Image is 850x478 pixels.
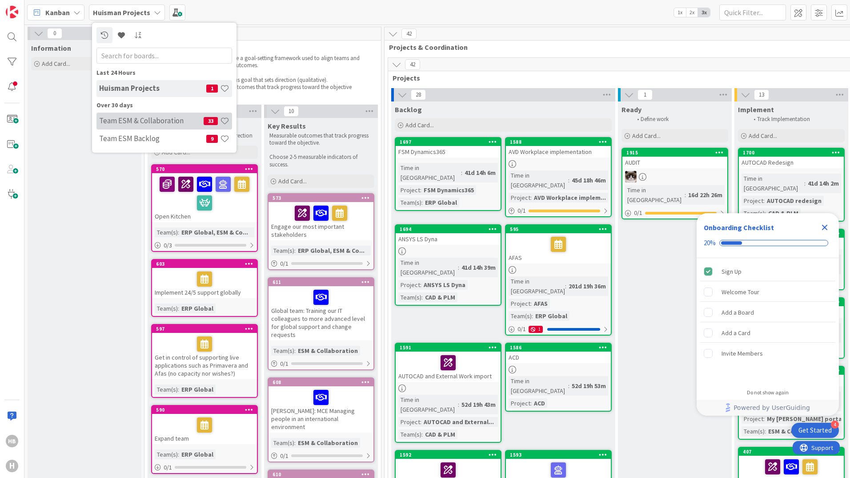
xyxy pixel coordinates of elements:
div: 603Implement 24/5 support globally [152,260,257,298]
span: : [420,417,421,427]
span: : [420,280,421,290]
div: Sign Up [722,266,742,277]
img: Visit kanbanzone.com [6,6,18,18]
div: 570 [152,165,257,173]
div: Checklist items [697,258,839,383]
div: 0/1 [269,258,373,269]
div: 1915 [626,150,727,156]
p: Measurable outcomes that track progress toward the objective. [269,132,373,147]
div: Time in [GEOGRAPHIC_DATA] [398,163,461,182]
b: Huisman Projects [93,8,150,17]
div: Sign Up is complete. [700,262,835,281]
span: 42 [405,59,420,70]
div: 570 [156,166,257,172]
span: : [178,385,179,394]
div: 1700AUTOCAD Redesign [739,149,844,168]
div: 0/3 [152,240,257,251]
div: Add a Card [722,328,750,338]
div: Global team: Training our IT colleagues to more advanced level for global support and change requ... [269,286,373,340]
div: Open Kitchen [152,173,257,222]
span: 28 [411,89,426,100]
span: : [565,281,566,291]
p: OKRs (Objectives and Key Results) are a goal-setting framework used to align teams and organizati... [149,55,371,69]
div: 573Engage our most important stakeholders [269,194,373,240]
div: 1588AVD Workplace implementation [506,138,611,158]
div: 1694ANSYS LS Dyna [396,225,501,245]
div: 603 [156,261,257,267]
span: 2x [686,8,698,17]
div: Project [398,417,420,427]
div: 52d 19h 53m [569,381,608,391]
div: 1593 [506,451,611,459]
div: 1694 [400,226,501,232]
span: : [530,299,532,308]
div: Last 24 Hours [96,68,232,77]
div: Team(s) [155,385,178,394]
div: ANSYS LS Dyna [421,280,468,290]
div: AFAS [532,299,550,308]
div: 1591AUTOCAD and External Work import [396,344,501,382]
div: Checklist progress: 20% [704,239,832,247]
div: My [PERSON_NAME] portal [765,414,846,424]
div: Project [509,398,530,408]
div: 1586 [506,344,611,352]
div: Project [509,299,530,308]
span: : [421,198,423,207]
div: Add a Board is incomplete. [700,303,835,322]
div: 1593 [510,452,611,458]
div: Get in control of supporting live applications such as Primavera and Afas (no capacity nor wishes?) [152,333,257,379]
div: Team(s) [271,346,294,356]
div: Welcome Tour [722,287,759,297]
span: : [568,175,569,185]
a: Powered by UserGuiding [701,400,834,416]
div: FSM Dynamics365 [396,146,501,158]
div: 608[PERSON_NAME]: MCE Managing people in an international environment [269,378,373,433]
div: Invite Members is incomplete. [700,344,835,363]
div: 573 [273,195,373,201]
div: Project [398,280,420,290]
div: 407 [743,449,844,455]
div: 595 [506,225,611,233]
span: 1 [637,89,653,100]
div: 590 [156,407,257,413]
span: : [568,381,569,391]
div: ESM & Collaboration [766,426,830,436]
div: Time in [GEOGRAPHIC_DATA] [742,174,804,193]
h4: Team ESM & Collaboration [99,116,204,125]
span: : [294,246,296,255]
div: Add a Board [722,307,754,318]
div: Time in [GEOGRAPHIC_DATA] [398,395,458,414]
div: 611Global team: Training our IT colleagues to more advanced level for global support and change r... [269,278,373,340]
div: Team(s) [155,227,178,237]
div: [PERSON_NAME]: MCE Managing people in an international environment [269,386,373,433]
div: 1697 [400,139,501,145]
span: : [420,185,421,195]
span: : [765,208,766,218]
span: Add Card... [42,60,70,68]
div: Implement 24/5 support globally [152,268,257,298]
li: Track Implementation [749,116,843,123]
span: 9 [206,135,218,143]
div: Time in [GEOGRAPHIC_DATA] [509,170,568,190]
span: 0 / 3 [164,241,172,250]
div: 1915 [622,149,727,157]
span: : [765,426,766,436]
span: 0 / 1 [634,208,642,218]
div: 1591 [396,344,501,352]
div: ERP Global [423,198,459,207]
div: 573 [269,194,373,202]
div: ERP Global [179,450,216,459]
div: 597 [156,326,257,332]
div: 608 [269,378,373,386]
span: 0 [47,28,62,39]
span: 10 [284,106,299,117]
div: Kv [622,171,727,182]
div: Checklist Container [697,213,839,416]
div: 1588 [510,139,611,145]
span: : [458,263,459,272]
span: 0 / 1 [164,463,172,472]
div: 1592 [400,452,501,458]
div: ANSYS LS Dyna [396,233,501,245]
div: Team(s) [271,246,294,255]
div: Team(s) [509,311,532,321]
